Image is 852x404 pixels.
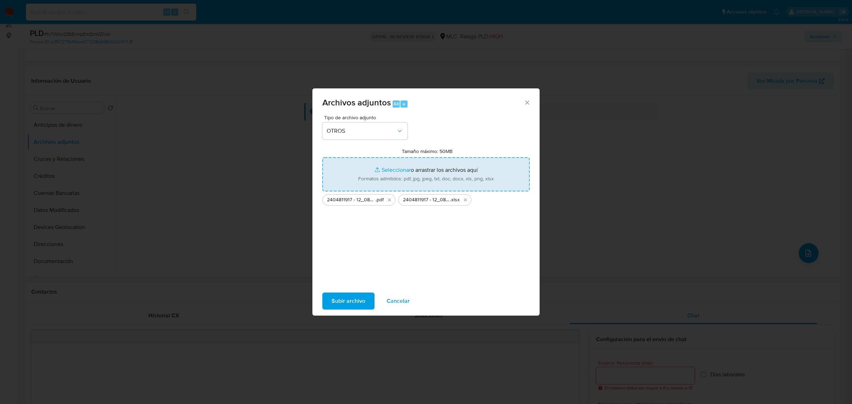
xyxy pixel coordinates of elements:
span: OTROS [327,127,396,135]
span: Archivos adjuntos [322,96,391,109]
span: Cancelar [387,293,410,309]
button: OTROS [322,122,408,140]
span: .xlsx [450,196,460,203]
label: Tamaño máximo: 50MB [402,148,453,154]
button: Eliminar 2404811917 - 12_08_2025.xlsx [461,196,470,204]
span: Subir archivo [332,293,365,309]
ul: Archivos seleccionados [322,191,530,206]
span: Tipo de archivo adjunto [324,115,409,120]
button: Eliminar 2404811917 - 12_08_2025.pdf [385,196,394,204]
span: 2404811917 - 12_08_2025 [403,196,450,203]
span: 2404811917 - 12_08_2025 [327,196,376,203]
span: Alt [393,100,399,107]
button: Cerrar [524,99,530,105]
button: Subir archivo [322,293,375,310]
button: Cancelar [377,293,419,310]
span: .pdf [376,196,384,203]
span: a [403,100,405,107]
